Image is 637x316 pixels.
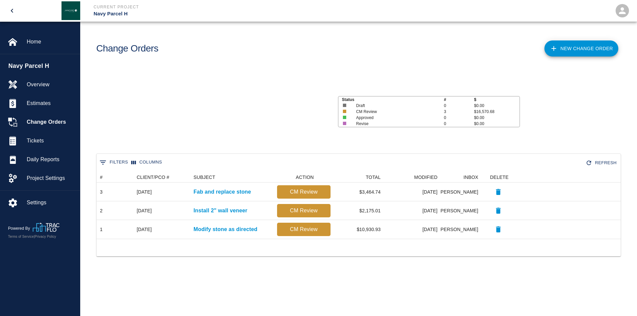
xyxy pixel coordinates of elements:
div: [DATE] [384,201,441,220]
div: 1 [100,226,103,233]
a: Fab and replace stone [194,188,251,196]
span: Home [27,38,75,46]
div: [DATE] [384,220,441,239]
p: Status [342,97,444,103]
p: $16,570.68 [474,109,519,115]
a: New Change Order [544,40,618,57]
div: # [97,172,133,183]
div: SUBJECT [190,172,274,183]
p: CM Review [280,207,328,215]
button: Refresh [584,157,619,169]
div: [PERSON_NAME] [441,183,482,201]
div: [PERSON_NAME] [441,220,482,239]
span: Estimates [27,99,75,107]
p: 0 [444,103,474,109]
p: Approved [356,115,435,121]
button: open drawer [4,3,20,19]
div: DELETE [482,172,515,183]
div: 2 [100,207,103,214]
div: SUBJECT [194,172,215,183]
div: CE 324 [137,189,152,195]
p: CM Review [280,225,328,233]
button: Show filters [98,157,130,168]
div: $2,175.01 [334,201,384,220]
div: MODIFIED [414,172,437,183]
div: TOTAL [366,172,381,183]
a: Install 2" wall veneer [194,207,247,215]
p: 3 [444,109,474,115]
span: Settings [27,199,75,207]
p: Revise [356,121,435,127]
div: INBOX [441,172,482,183]
span: Project Settings [27,174,75,182]
a: Privacy Policy [35,235,56,238]
div: CE 313 [137,226,152,233]
div: ACTION [274,172,334,183]
span: | [34,235,35,238]
div: [DATE] [384,183,441,201]
p: CM Review [356,109,435,115]
div: CE 307 [137,207,152,214]
span: Change Orders [27,118,75,126]
span: Overview [27,81,75,89]
p: CM Review [280,188,328,196]
div: $10,930.93 [334,220,384,239]
span: Daily Reports [27,155,75,164]
div: 3 [100,189,103,195]
span: Tickets [27,137,75,145]
div: CLIENT/PCO # [137,172,169,183]
div: # [100,172,103,183]
p: $ [474,97,519,103]
img: TracFlo [33,223,59,232]
p: $0.00 [474,103,519,109]
div: $3,464.74 [334,183,384,201]
div: TOTAL [334,172,384,183]
a: Terms of Service [8,235,34,238]
div: ACTION [296,172,314,183]
div: [PERSON_NAME] [441,201,482,220]
span: Navy Parcel H [8,62,77,71]
div: DELETE [490,172,508,183]
p: Navy Parcel H [94,10,355,18]
p: Current Project [94,4,355,10]
div: INBOX [464,172,478,183]
div: CLIENT/PCO # [133,172,190,183]
img: Janeiro Inc [61,1,80,20]
a: Modify stone as directed [194,225,257,233]
p: $0.00 [474,115,519,121]
p: Draft [356,103,435,109]
p: 0 [444,121,474,127]
div: Refresh the list [584,157,619,169]
p: # [444,97,474,103]
div: MODIFIED [384,172,441,183]
p: $0.00 [474,121,519,127]
h1: Change Orders [96,43,158,54]
p: 0 [444,115,474,121]
p: Powered By [8,225,33,231]
button: Select columns [130,157,164,168]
